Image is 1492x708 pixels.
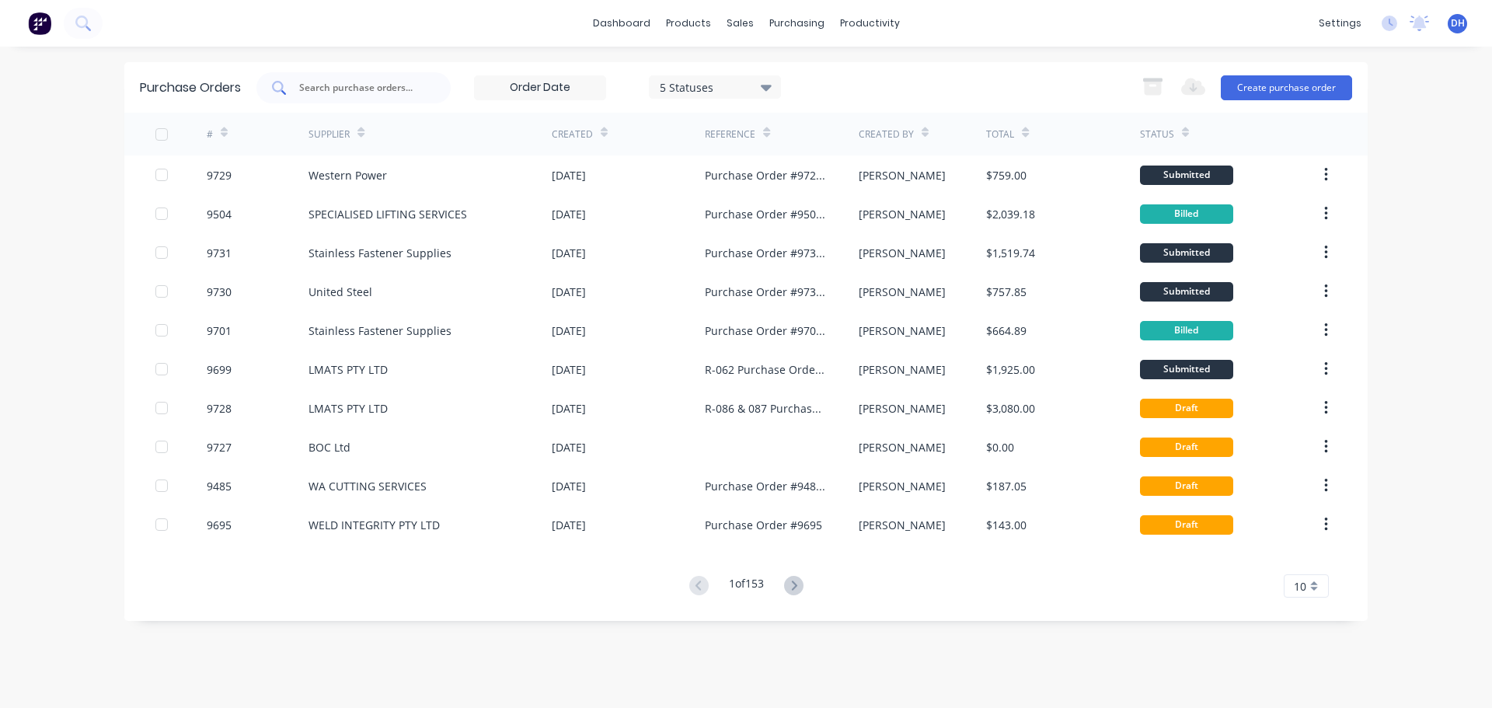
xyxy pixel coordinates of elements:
[207,478,232,494] div: 9485
[859,245,946,261] div: [PERSON_NAME]
[207,439,232,455] div: 9727
[986,245,1035,261] div: $1,519.74
[552,127,593,141] div: Created
[207,245,232,261] div: 9731
[859,167,946,183] div: [PERSON_NAME]
[207,127,213,141] div: #
[1140,360,1233,379] div: Submitted
[729,575,764,598] div: 1 of 153
[986,439,1014,455] div: $0.00
[859,400,946,417] div: [PERSON_NAME]
[1294,578,1306,595] span: 10
[705,400,827,417] div: R-086 & 087 Purchase Order #9728
[1140,438,1233,457] div: Draft
[475,76,605,99] input: Order Date
[1311,12,1369,35] div: settings
[552,400,586,417] div: [DATE]
[309,517,440,533] div: WELD INTEGRITY PTY LTD
[859,361,946,378] div: [PERSON_NAME]
[1140,127,1174,141] div: Status
[859,323,946,339] div: [PERSON_NAME]
[552,323,586,339] div: [DATE]
[1221,75,1352,100] button: Create purchase order
[705,206,827,222] div: Purchase Order #9504 - SPECIALISED LIFTING SERVICES
[832,12,908,35] div: productivity
[1140,515,1233,535] div: Draft
[309,478,427,494] div: WA CUTTING SERVICES
[719,12,762,35] div: sales
[552,517,586,533] div: [DATE]
[552,478,586,494] div: [DATE]
[207,361,232,378] div: 9699
[309,245,451,261] div: Stainless Fastener Supplies
[1140,476,1233,496] div: Draft
[859,439,946,455] div: [PERSON_NAME]
[705,517,822,533] div: Purchase Order #9695
[552,206,586,222] div: [DATE]
[660,78,771,95] div: 5 Statuses
[309,400,388,417] div: LMATS PTY LTD
[705,167,827,183] div: Purchase Order #9729 - Western Power
[986,323,1027,339] div: $664.89
[859,478,946,494] div: [PERSON_NAME]
[1140,166,1233,185] div: Submitted
[28,12,51,35] img: Factory
[986,361,1035,378] div: $1,925.00
[859,517,946,533] div: [PERSON_NAME]
[762,12,832,35] div: purchasing
[309,323,451,339] div: Stainless Fastener Supplies
[705,478,827,494] div: Purchase Order #9485 - WA CUTTING SERVICES
[658,12,719,35] div: products
[207,206,232,222] div: 9504
[705,245,827,261] div: Purchase Order #9731 - Stainless Fastener Supplies
[140,78,241,97] div: Purchase Orders
[1140,321,1233,340] div: Billed
[552,245,586,261] div: [DATE]
[1451,16,1465,30] span: DH
[552,167,586,183] div: [DATE]
[309,167,387,183] div: Western Power
[309,284,372,300] div: United Steel
[309,361,388,378] div: LMATS PTY LTD
[986,206,1035,222] div: $2,039.18
[309,206,467,222] div: SPECIALISED LIFTING SERVICES
[552,284,586,300] div: [DATE]
[705,284,827,300] div: Purchase Order #9730 - United Steel
[207,517,232,533] div: 9695
[1140,204,1233,224] div: Billed
[705,361,827,378] div: R-062 Purchase Order #9699
[859,206,946,222] div: [PERSON_NAME]
[309,439,350,455] div: BOC Ltd
[859,127,914,141] div: Created By
[298,80,427,96] input: Search purchase orders...
[585,12,658,35] a: dashboard
[1140,399,1233,418] div: Draft
[552,439,586,455] div: [DATE]
[1140,282,1233,302] div: Submitted
[207,400,232,417] div: 9728
[309,127,350,141] div: Supplier
[207,167,232,183] div: 9729
[552,361,586,378] div: [DATE]
[207,284,232,300] div: 9730
[705,127,755,141] div: Reference
[1140,243,1233,263] div: Submitted
[207,323,232,339] div: 9701
[705,323,827,339] div: Purchase Order #9701 - Stainless Fastener Supplies
[859,284,946,300] div: [PERSON_NAME]
[986,284,1027,300] div: $757.85
[986,517,1027,533] div: $143.00
[986,127,1014,141] div: Total
[986,478,1027,494] div: $187.05
[986,167,1027,183] div: $759.00
[986,400,1035,417] div: $3,080.00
